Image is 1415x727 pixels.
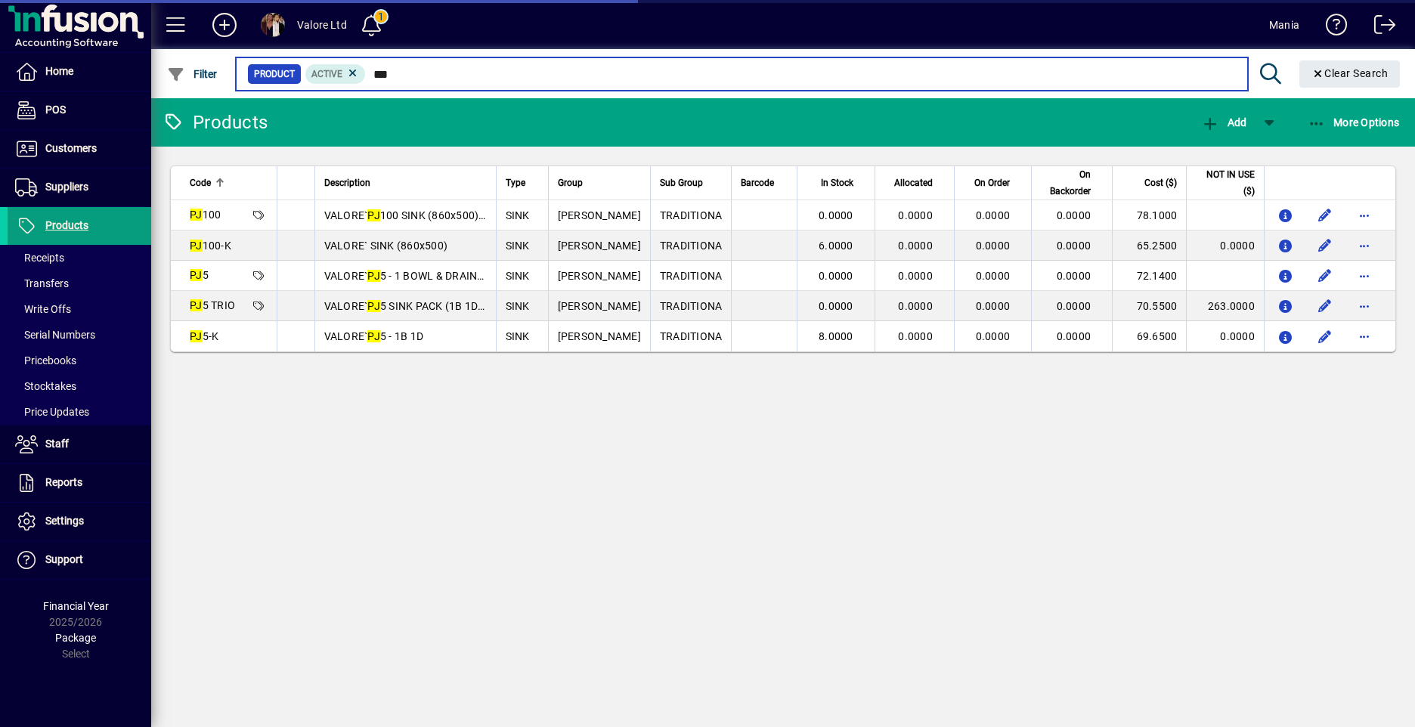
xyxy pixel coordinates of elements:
span: Suppliers [45,181,88,193]
span: 0.0000 [898,270,933,282]
span: On Order [974,175,1010,191]
span: 0.0000 [898,240,933,252]
em: PJ [367,330,380,342]
span: SINK [506,209,530,221]
a: Stocktakes [8,373,151,399]
a: Serial Numbers [8,322,151,348]
span: 0.0000 [898,209,933,221]
button: Add [1197,109,1250,136]
span: Product [254,67,295,82]
span: Sub Group [660,175,703,191]
span: 0.0000 [819,300,853,312]
div: Group [558,175,641,191]
div: Valore Ltd [297,13,347,37]
span: 0.0000 [976,330,1011,342]
a: Home [8,53,151,91]
span: TRADITIONA [660,330,723,342]
span: POS [45,104,66,116]
td: 0.0000 [1186,321,1264,351]
span: VALORE` 100 SINK (860x500) =0.106M3 [324,209,531,221]
a: Pricebooks [8,348,151,373]
a: POS [8,91,151,129]
span: Settings [45,515,84,527]
a: Logout [1363,3,1396,52]
a: Staff [8,425,151,463]
a: Settings [8,503,151,540]
em: PJ [190,269,203,281]
td: 69.6500 [1112,321,1186,351]
em: PJ [367,270,380,282]
a: Transfers [8,271,151,296]
button: Add [200,11,249,39]
button: Edit [1313,264,1337,288]
span: Write Offs [15,303,71,315]
span: TRADITIONA [660,300,723,312]
span: SINK [506,300,530,312]
span: Clear Search [1311,67,1389,79]
span: Filter [167,68,218,80]
button: More options [1352,294,1376,318]
a: Write Offs [8,296,151,322]
span: 0.0000 [1057,240,1091,252]
button: Filter [163,60,221,88]
span: Transfers [15,277,69,289]
span: 5-K [190,330,218,342]
span: Barcode [741,175,774,191]
span: 0.0000 [1057,209,1091,221]
span: 0.0000 [819,209,853,221]
span: TRADITIONA [660,240,723,252]
span: [PERSON_NAME] [558,209,641,221]
span: VALORE` 5 - 1 BOWL & DRAINER = 0.10M3 [324,270,540,282]
button: More options [1352,234,1376,258]
span: Serial Numbers [15,329,95,341]
div: Code [190,175,268,191]
em: PJ [190,330,203,342]
span: [PERSON_NAME] [558,300,641,312]
span: VALORE` 5 - 1B 1D [324,330,424,342]
span: 0.0000 [898,330,933,342]
button: More options [1352,324,1376,348]
button: More options [1352,203,1376,227]
a: Receipts [8,245,151,271]
span: Description [324,175,370,191]
span: TRADITIONA [660,209,723,221]
span: Pricebooks [15,354,76,367]
span: 0.0000 [819,270,853,282]
span: 0.0000 [1057,270,1091,282]
em: PJ [190,240,203,252]
span: 0.0000 [976,209,1011,221]
span: Products [45,219,88,231]
span: Price Updates [15,406,89,418]
span: 100-K [190,240,231,252]
td: 263.0000 [1186,291,1264,321]
span: SINK [506,240,530,252]
div: Sub Group [660,175,723,191]
div: Barcode [741,175,788,191]
span: Staff [45,438,69,450]
span: Home [45,65,73,77]
span: 0.0000 [976,240,1011,252]
span: Package [55,632,96,644]
span: 100 [190,209,221,221]
span: 0.0000 [898,300,933,312]
div: Products [163,110,268,135]
a: Suppliers [8,169,151,206]
mat-chip: Activation Status: Active [305,64,366,84]
button: Edit [1313,203,1337,227]
span: Cost ($) [1144,175,1177,191]
span: SINK [506,330,530,342]
span: Financial Year [43,600,109,612]
span: Customers [45,142,97,154]
span: [PERSON_NAME] [558,270,641,282]
div: Description [324,175,487,191]
div: In Stock [807,175,866,191]
span: Type [506,175,525,191]
span: Add [1201,116,1246,128]
div: On Backorder [1041,166,1104,200]
span: Reports [45,476,82,488]
span: On Backorder [1041,166,1091,200]
div: Type [506,175,539,191]
td: 70.5500 [1112,291,1186,321]
span: 5 [190,269,209,281]
a: Reports [8,464,151,502]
